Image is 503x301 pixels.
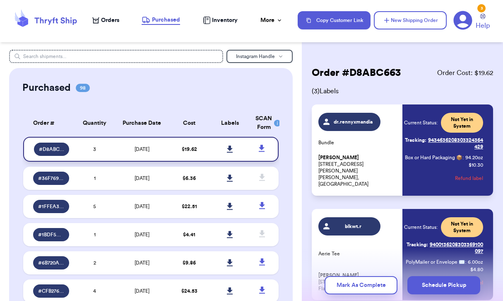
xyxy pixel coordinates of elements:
th: Labels [209,109,250,137]
span: Not Yet in System [446,116,478,129]
span: 3 [93,147,96,152]
span: [DATE] [135,204,149,209]
span: [DATE] [135,260,149,265]
span: Current Status: [404,224,438,231]
th: Order # [23,109,74,137]
span: # 36F7694D [38,175,64,182]
span: : [462,154,464,161]
span: $ 9.86 [183,260,196,265]
span: $ 22.51 [182,204,197,209]
span: # D8ABC663 [39,146,64,153]
span: # 6B720A44 [38,260,64,266]
span: [DATE] [135,232,149,237]
span: [DATE] [135,176,149,181]
div: SCAN Form [255,114,269,132]
span: 2 [94,260,96,265]
span: : [465,259,466,265]
button: New Shipping Order [374,11,447,29]
a: 3 [453,11,472,30]
a: Orders [92,16,119,24]
span: $ 19.62 [182,147,197,152]
button: Instagram Handle [226,50,293,63]
p: [STREET_ADDRESS][PERSON_NAME] [PERSON_NAME], [GEOGRAPHIC_DATA] [318,154,397,187]
span: Purchased [152,16,180,24]
button: Copy Customer Link [298,11,371,29]
span: [DATE] [135,147,149,152]
h2: Purchased [22,81,71,95]
span: # CFB2761D [38,288,64,294]
span: Orders [101,16,119,24]
button: Mark As Complete [325,276,397,294]
p: Aerie Tee [318,250,397,257]
span: $ 6.36 [183,176,196,181]
span: Not Yet in System [446,221,478,234]
span: ( 3 ) Labels [312,86,493,96]
th: Purchase Date [115,109,169,137]
a: Help [476,14,490,31]
span: 5 [93,204,96,209]
span: 6.00 oz [468,259,483,265]
span: Help [476,21,490,31]
span: [PERSON_NAME] [318,155,359,161]
span: 1 [94,176,96,181]
span: 4 [93,289,96,294]
input: Search shipments... [9,50,223,63]
th: Cost [169,109,210,137]
h2: Order # D8ABC663 [312,66,401,80]
span: [DATE] [135,289,149,294]
a: Inventory [203,16,238,24]
p: $ 10.30 [469,162,483,168]
span: # 1BDF5CC7 [38,231,64,238]
span: Tracking: [407,241,428,248]
span: Current Status: [404,119,438,126]
span: # 1FFEA37C [38,203,64,210]
span: Inventory [212,16,238,24]
a: Tracking:9434636208303324364429 [404,134,483,153]
span: $ 4.41 [183,232,195,237]
div: More [260,16,283,24]
span: blkwt.r [334,223,373,230]
p: $ 4.80 [470,266,483,273]
a: Tracking:9400136208303369100097 [404,238,483,258]
span: Tracking: [405,137,426,143]
a: Purchased [142,16,180,25]
th: Quantity [74,109,115,137]
p: Bundle [318,139,397,146]
span: $ 24.53 [181,289,197,294]
span: Instagram Handle [236,54,275,59]
span: 1 [94,232,96,237]
button: Schedule Pickup [407,276,480,294]
span: Order Cost: $ 19.62 [437,68,493,78]
span: Box or Hard Packaging 📦 [405,155,462,160]
span: dr.rennyxmandia [334,119,373,125]
span: 98 [76,84,90,92]
div: 3 [477,4,486,12]
span: PolyMailer or Envelope ✉️ [406,260,465,265]
span: 94.20 oz [465,154,483,161]
button: Refund label [455,169,483,187]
